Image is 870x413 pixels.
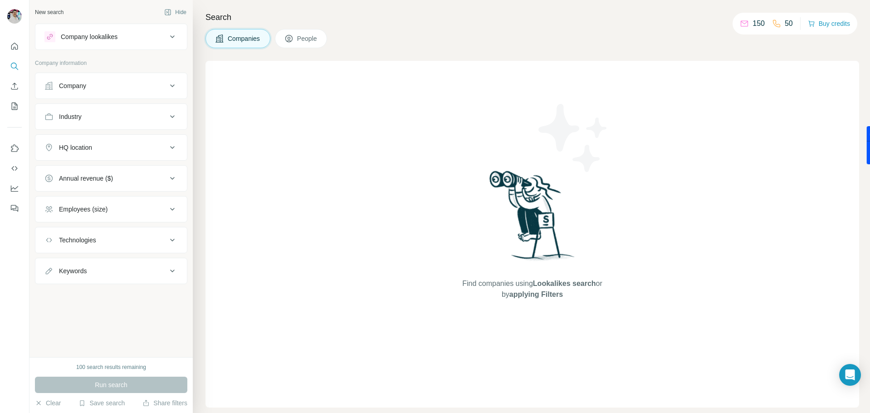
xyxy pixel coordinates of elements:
h4: Search [205,11,859,24]
button: My lists [7,98,22,114]
img: Avatar [7,9,22,24]
span: People [297,34,318,43]
button: Clear [35,398,61,408]
p: Company information [35,59,187,67]
div: Technologies [59,236,96,245]
button: Employees (size) [35,198,187,220]
div: Industry [59,112,82,121]
button: HQ location [35,137,187,158]
div: Company [59,81,86,90]
button: Company [35,75,187,97]
button: Share filters [142,398,187,408]
button: Use Surfe API [7,160,22,177]
div: Open Intercom Messenger [839,364,861,386]
p: 150 [753,18,765,29]
button: Buy credits [808,17,850,30]
div: Employees (size) [59,205,108,214]
p: 50 [785,18,793,29]
button: Search [7,58,22,74]
div: HQ location [59,143,92,152]
button: Annual revenue ($) [35,167,187,189]
button: Industry [35,106,187,128]
button: Company lookalikes [35,26,187,48]
div: Annual revenue ($) [59,174,113,183]
div: Keywords [59,266,87,275]
span: Companies [228,34,261,43]
span: Lookalikes search [533,280,596,287]
img: Surfe Illustration - Stars [533,97,614,179]
div: 100 search results remaining [76,363,146,371]
span: Find companies using or by [459,278,605,300]
img: Surfe Illustration - Woman searching with binoculars [485,168,580,270]
button: Save search [78,398,125,408]
span: applying Filters [509,290,563,298]
button: Technologies [35,229,187,251]
button: Feedback [7,200,22,216]
button: Quick start [7,38,22,54]
div: New search [35,8,64,16]
button: Keywords [35,260,187,282]
button: Hide [158,5,193,19]
button: Dashboard [7,180,22,197]
button: Use Surfe on LinkedIn [7,140,22,157]
div: Company lookalikes [61,32,117,41]
button: Enrich CSV [7,78,22,94]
